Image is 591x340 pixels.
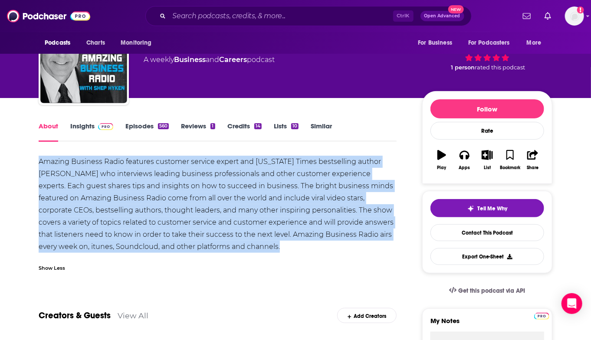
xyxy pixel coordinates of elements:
[311,122,332,142] a: Similar
[458,287,525,294] span: Get this podcast via API
[475,64,525,71] span: rated this podcast
[81,35,110,51] a: Charts
[430,248,544,265] button: Export One-Sheet
[274,122,299,142] a: Lists10
[169,9,393,23] input: Search podcasts, credits, & more...
[70,122,113,142] a: InsightsPodchaser Pro
[7,8,90,24] img: Podchaser - Follow, Share and Rate Podcasts
[478,205,508,212] span: Tell Me Why
[484,165,491,170] div: List
[227,122,262,142] a: Credits14
[451,64,475,71] span: 1 person
[521,35,552,51] button: open menu
[206,56,219,64] span: and
[430,317,544,332] label: My Notes
[442,280,532,301] a: Get this podcast via API
[467,205,474,212] img: tell me why sparkle
[254,123,262,129] div: 14
[39,35,82,51] button: open menu
[437,165,447,170] div: Play
[125,122,169,142] a: Episodes560
[430,144,453,176] button: Play
[453,144,476,176] button: Apps
[418,37,452,49] span: For Business
[39,156,397,253] div: Amazing Business Radio features customer service expert and [US_STATE] Times bestselling author [...
[98,123,113,130] img: Podchaser Pro
[424,14,460,18] span: Open Advanced
[420,11,464,21] button: Open AdvancedNew
[430,122,544,140] div: Rate
[534,313,549,320] img: Podchaser Pro
[448,5,464,13] span: New
[430,224,544,241] a: Contact This Podcast
[86,37,105,49] span: Charts
[393,10,414,22] span: Ctrl K
[158,123,169,129] div: 560
[577,7,584,13] svg: Add a profile image
[522,144,544,176] button: Share
[459,165,470,170] div: Apps
[174,56,206,64] a: Business
[561,293,582,314] div: Open Intercom Messenger
[118,311,148,320] a: View All
[115,35,163,51] button: open menu
[565,7,584,26] img: User Profile
[219,56,247,64] a: Careers
[144,55,275,65] div: A weekly podcast
[430,199,544,217] button: tell me why sparkleTell Me Why
[500,165,520,170] div: Bookmark
[39,310,111,321] a: Creators & Guests
[291,123,299,129] div: 10
[527,37,542,49] span: More
[412,35,463,51] button: open menu
[45,37,70,49] span: Podcasts
[121,37,151,49] span: Monitoring
[463,35,522,51] button: open menu
[565,7,584,26] button: Show profile menu
[430,99,544,118] button: Follow
[145,6,472,26] div: Search podcasts, credits, & more...
[468,37,510,49] span: For Podcasters
[40,16,127,103] img: Amazing Business Radio
[337,308,397,323] div: Add Creators
[181,122,215,142] a: Reviews1
[476,144,499,176] button: List
[541,9,555,23] a: Show notifications dropdown
[499,144,521,176] button: Bookmark
[565,7,584,26] span: Logged in as megcassidy
[210,123,215,129] div: 1
[519,9,534,23] a: Show notifications dropdown
[534,311,549,320] a: Pro website
[527,165,538,170] div: Share
[39,122,58,142] a: About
